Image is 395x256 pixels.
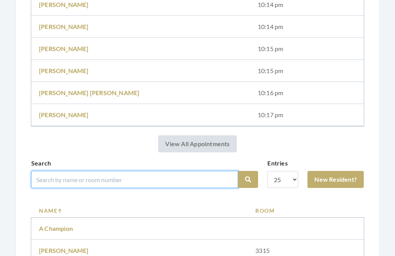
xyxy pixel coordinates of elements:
td: 10:16 pm [250,82,364,104]
a: [PERSON_NAME] [39,247,89,254]
a: View All Appointments [158,135,236,152]
a: Name [39,207,240,215]
input: Search by name or room number [31,171,238,188]
a: Room [255,207,356,215]
a: [PERSON_NAME] [PERSON_NAME] [39,89,139,96]
a: [PERSON_NAME] [39,45,89,52]
a: [PERSON_NAME] [39,111,89,118]
label: Entries [267,159,287,168]
a: New Resident? [307,171,364,188]
td: 10:14 pm [250,16,364,38]
a: A Champion [39,225,73,232]
td: 10:15 pm [250,38,364,60]
td: 10:15 pm [250,60,364,82]
a: [PERSON_NAME] [39,1,89,8]
label: Search [31,159,51,168]
a: [PERSON_NAME] [39,67,89,74]
td: 10:17 pm [250,104,364,126]
a: [PERSON_NAME] [39,23,89,30]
